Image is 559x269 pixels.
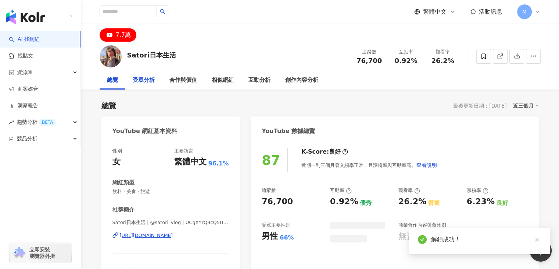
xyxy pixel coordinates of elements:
[212,76,234,85] div: 相似網紅
[431,57,454,64] span: 26.2%
[112,179,135,186] div: 網紅類型
[112,188,229,195] span: 飲料 · 美食 · 旅遊
[262,222,290,228] div: 受眾主要性別
[429,48,457,56] div: 觀看率
[262,127,315,135] div: YouTube 數據總覽
[107,76,118,85] div: 總覽
[17,130,37,147] span: 競品分析
[174,156,207,168] div: 繁體中文
[6,10,45,24] img: logo
[398,222,446,228] div: 商業合作內容覆蓋比例
[513,101,539,111] div: 近三個月
[392,48,420,56] div: 互動率
[9,36,40,43] a: searchAI 找網紅
[301,158,437,172] div: 近期一到三個月發文頻率正常，且漲粉率與互動率高。
[522,8,526,16] span: M
[120,232,173,239] div: [URL][DOMAIN_NAME]
[112,232,229,239] a: [URL][DOMAIN_NAME]
[17,114,56,130] span: 趨勢分析
[262,231,278,242] div: 男性
[174,148,193,154] div: 主要語言
[9,85,38,93] a: 商案媒合
[100,45,122,67] img: KOL Avatar
[301,148,348,156] div: K-Score :
[355,48,383,56] div: 追蹤數
[127,50,176,60] div: Satori日本生活
[398,196,426,207] div: 26.2%
[330,196,358,207] div: 0.92%
[262,187,276,194] div: 追蹤數
[12,247,26,259] img: chrome extension
[479,8,502,15] span: 活動訊息
[467,187,488,194] div: 漲粉率
[280,234,294,242] div: 66%
[169,76,197,85] div: 合作與價值
[360,199,372,207] div: 優秀
[453,103,506,109] div: 最後更新日期：[DATE]
[329,148,341,156] div: 良好
[160,9,165,14] span: search
[116,30,131,40] div: 7.7萬
[416,162,437,168] span: 查看說明
[112,127,178,135] div: YouTube 網紅基本資料
[100,28,136,42] button: 7.7萬
[248,76,270,85] div: 互動分析
[394,57,417,64] span: 0.92%
[9,52,33,60] a: 找貼文
[431,235,541,244] div: 解鎖成功！
[428,199,440,207] div: 普通
[112,219,229,226] span: Satori日本生活 | @satori_vlog | UCgXYrQ9cQ5UXAb2FqcEcQ7g
[497,199,508,207] div: 良好
[112,148,122,154] div: 性別
[112,156,121,168] div: 女
[330,187,352,194] div: 互動率
[285,76,318,85] div: 創作內容分析
[39,119,56,126] div: BETA
[467,196,495,207] div: 6.23%
[101,101,116,111] div: 總覽
[9,102,38,109] a: 洞察報告
[29,246,55,259] span: 立即安裝 瀏覽器外掛
[423,8,447,16] span: 繁體中文
[208,160,229,168] span: 96.1%
[262,196,293,207] div: 76,700
[416,158,437,172] button: 查看說明
[356,57,382,64] span: 76,700
[262,153,280,168] div: 87
[112,206,135,214] div: 社群簡介
[9,120,14,125] span: rise
[398,187,420,194] div: 觀看率
[534,237,540,242] span: close
[10,243,71,263] a: chrome extension立即安裝 瀏覽器外掛
[17,64,32,81] span: 資源庫
[398,231,423,242] div: 無資料
[418,235,427,244] span: check-circle
[133,76,155,85] div: 受眾分析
